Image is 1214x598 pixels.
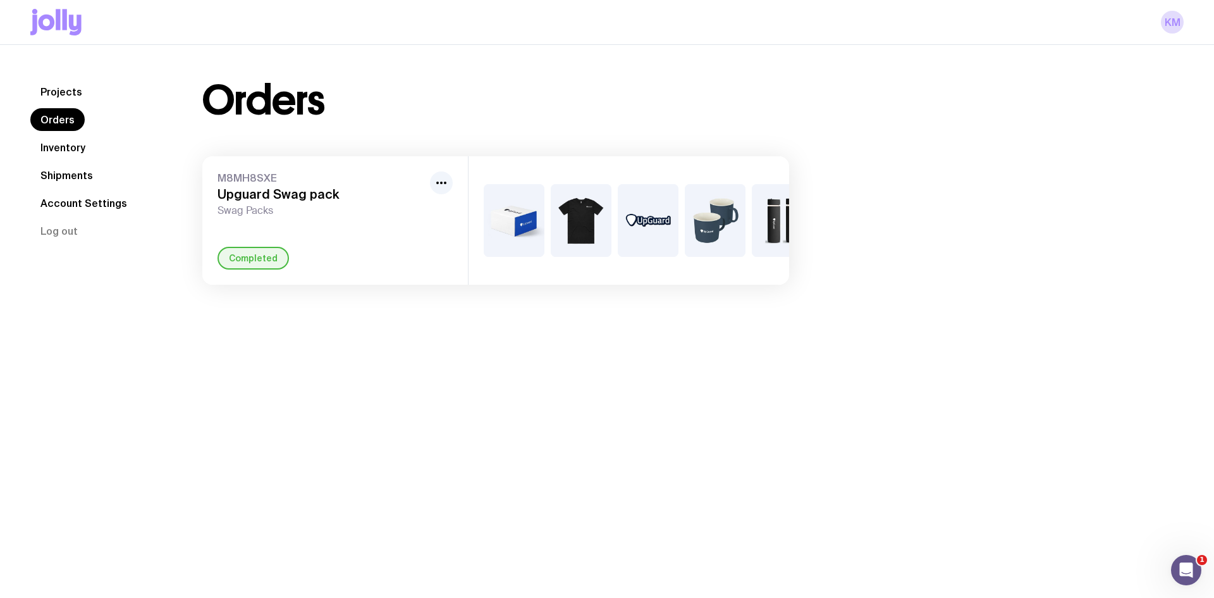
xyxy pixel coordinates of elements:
[1171,555,1201,585] iframe: Intercom live chat
[30,164,103,187] a: Shipments
[218,247,289,270] div: Completed
[30,108,85,131] a: Orders
[30,220,88,242] button: Log out
[30,136,95,159] a: Inventory
[202,80,324,121] h1: Orders
[218,204,425,217] span: Swag Packs
[30,80,92,103] a: Projects
[1197,555,1207,565] span: 1
[30,192,137,215] a: Account Settings
[1161,11,1184,34] a: KM
[218,187,425,202] h3: Upguard Swag pack
[218,171,425,184] span: M8MH8SXE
